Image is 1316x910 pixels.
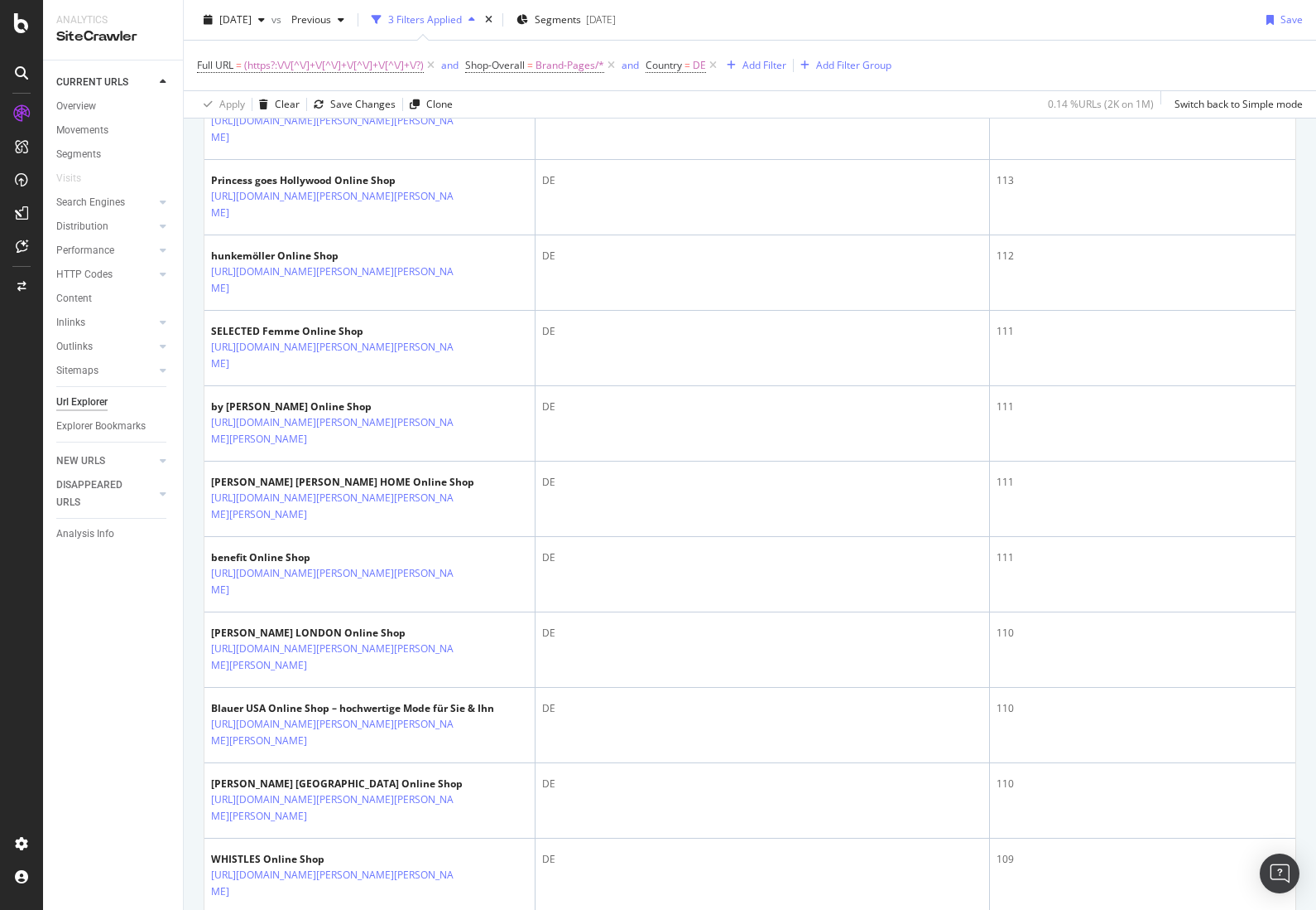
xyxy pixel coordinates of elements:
span: Previous [285,12,331,27]
div: [PERSON_NAME] [PERSON_NAME] HOME Online Shop [211,475,528,490]
span: Full URL [197,58,233,72]
a: DISAPPEARED URLS [56,477,155,511]
div: Visits [56,170,81,187]
div: Save Changes [330,97,396,111]
button: Previous [285,7,351,33]
a: NEW URLS [56,453,155,470]
div: benefit Online Shop [211,550,528,565]
div: 3 Filters Applied [388,12,462,27]
a: Url Explorer [56,394,171,411]
button: and [441,57,459,73]
a: Segments [56,146,171,163]
button: and [622,57,639,73]
div: Blauer USA Online Shop – hochwertige Mode für Sie & Ihn [211,701,528,716]
div: Add Filter Group [816,58,891,72]
div: DE [542,475,982,490]
div: Switch back to Simple mode [1174,97,1303,111]
div: DE [542,399,982,414]
div: Save [1280,12,1303,27]
div: Distribution [56,218,108,235]
div: and [441,58,459,72]
div: 111 [997,324,1289,339]
div: [DATE] [586,12,616,27]
a: [URL][DOMAIN_NAME][PERSON_NAME][PERSON_NAME][PERSON_NAME] [211,716,456,749]
span: = [236,58,242,72]
div: Apply [219,97,245,111]
a: [URL][DOMAIN_NAME][PERSON_NAME][PERSON_NAME] [211,188,456,221]
div: DE [542,550,982,565]
div: 111 [997,475,1289,490]
a: [URL][DOMAIN_NAME][PERSON_NAME][PERSON_NAME][PERSON_NAME] [211,641,456,674]
a: Search Engines [56,194,155,211]
div: CURRENT URLS [56,74,128,91]
a: [URL][DOMAIN_NAME][PERSON_NAME][PERSON_NAME] [211,565,456,598]
a: Inlinks [56,314,155,332]
a: Sitemaps [56,362,155,380]
div: DE [542,324,982,339]
a: Visits [56,170,98,187]
div: DE [542,777,982,791]
a: [URL][DOMAIN_NAME][PERSON_NAME][PERSON_NAME][PERSON_NAME] [211,791,456,825]
div: WHISTLES Online Shop [211,852,528,867]
a: Outlinks [56,338,155,356]
div: Analysis Info [56,525,114,543]
span: Shop-Overall [465,58,525,72]
a: [URL][DOMAIN_NAME][PERSON_NAME][PERSON_NAME][PERSON_NAME] [211,490,456,523]
div: HTTP Codes [56,266,113,283]
div: 113 [997,173,1289,188]
a: HTTP Codes [56,266,155,283]
div: 110 [997,626,1289,641]
div: Performance [56,242,114,259]
a: [URL][DOMAIN_NAME][PERSON_NAME][PERSON_NAME] [211,264,456,297]
div: SiteCrawler [56,27,170,46]
div: Explorer Bookmarks [56,418,146,435]
div: Movements [56,122,108,139]
button: Add Filter [720,56,786,75]
a: CURRENT URLS [56,74,155,91]
div: Segments [56,146,101,163]
button: [DATE] [197,7,271,33]
div: Content [56,290,92,307]
div: Url Explorer [56,394,108,411]
div: DE [542,249,982,264]
a: [URL][DOMAIN_NAME][PERSON_NAME][PERSON_NAME] [211,339,456,372]
div: by [PERSON_NAME] Online Shop [211,399,528,414]
div: Overview [56,98,96,115]
div: 112 [997,249,1289,264]
div: 109 [997,852,1289,867]
span: 2025 Aug. 18th [219,12,252,27]
span: Brand-Pages/* [536,54,604,77]
a: Explorer Bookmarks [56,418,171,435]
a: [URL][DOMAIN_NAME][PERSON_NAME][PERSON_NAME] [211,867,456,900]
div: Inlinks [56,314,85,332]
button: Add Filter Group [794,56,891,75]
div: NEW URLS [56,453,105,470]
div: DE [542,852,982,867]
div: and [622,58,639,72]
div: Open Intercom Messenger [1260,854,1299,893]
button: Segments[DATE] [510,7,622,33]
span: = [527,58,533,72]
div: [PERSON_NAME] LONDON Online Shop [211,626,528,641]
div: DISAPPEARED URLS [56,477,140,511]
div: SELECTED Femme Online Shop [211,324,528,339]
span: DE [693,54,706,77]
a: Movements [56,122,171,139]
span: vs [271,12,285,27]
div: hunkemöller Online Shop [211,249,528,264]
div: Add Filter [742,58,786,72]
button: Save Changes [307,91,396,118]
div: Princess goes Hollywood Online Shop [211,173,528,188]
button: Switch back to Simple mode [1168,91,1303,118]
a: Content [56,290,171,307]
div: Search Engines [56,194,125,211]
a: [URL][DOMAIN_NAME][PERSON_NAME][PERSON_NAME][PERSON_NAME] [211,414,456,448]
div: Analytics [56,13,170,27]
div: Sitemaps [56,362,98,380]
button: Clear [252,91,300,118]
a: Analysis Info [56,525,171,543]
a: [URL][DOMAIN_NAME][PERSON_NAME][PERSON_NAME] [211,113,456,146]
div: [PERSON_NAME] [GEOGRAPHIC_DATA] Online Shop [211,777,528,791]
a: Distribution [56,218,155,235]
div: Outlinks [56,338,93,356]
